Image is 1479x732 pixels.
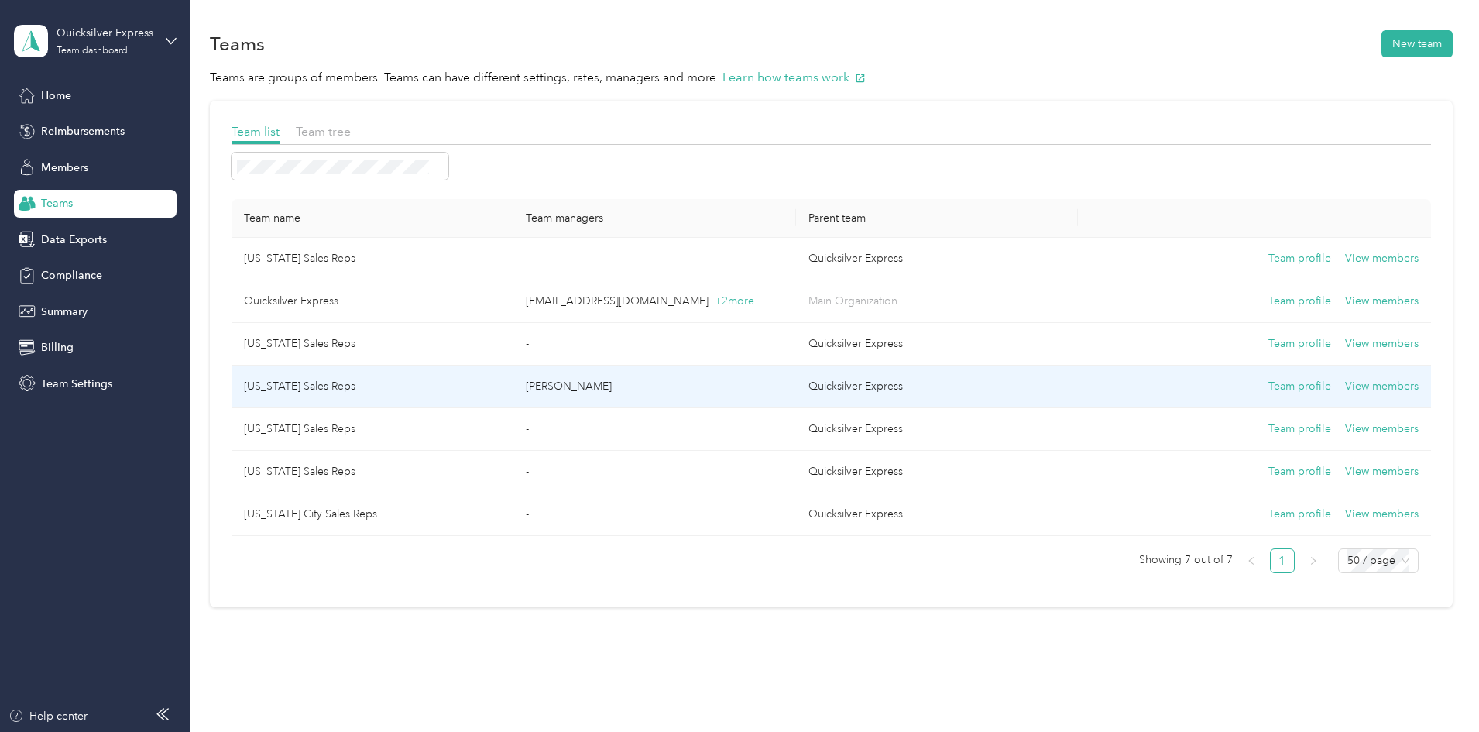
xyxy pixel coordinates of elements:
[1239,548,1264,573] li: Previous Page
[41,376,112,392] span: Team Settings
[210,68,1453,88] p: Teams are groups of members. Teams can have different settings, rates, managers and more.
[41,339,74,356] span: Billing
[41,232,107,248] span: Data Exports
[232,323,513,366] td: Arizona Sales Reps
[232,366,513,408] td: Minnesota Sales Reps
[526,252,529,265] span: -
[1345,250,1419,267] button: View members
[513,199,795,238] th: Team managers
[41,160,88,176] span: Members
[796,280,1078,323] td: Main Organization
[232,238,513,280] td: Colorado Sales Reps
[41,88,71,104] span: Home
[1268,250,1331,267] button: Team profile
[513,493,795,536] td: -
[232,280,513,323] td: Quicksilver Express
[1345,421,1419,438] button: View members
[9,708,88,724] button: Help center
[57,46,128,56] div: Team dashboard
[526,378,783,395] p: [PERSON_NAME]
[796,408,1078,451] td: Quicksilver Express
[526,507,529,521] span: -
[296,124,351,139] span: Team tree
[41,267,102,284] span: Compliance
[41,195,73,211] span: Teams
[1268,506,1331,523] button: Team profile
[796,366,1078,408] td: Quicksilver Express
[232,451,513,493] td: Wisconsin Sales Reps
[210,36,265,52] h1: Teams
[722,68,866,88] button: Learn how teams work
[1381,30,1453,57] button: New team
[1139,548,1233,572] span: Showing 7 out of 7
[513,323,795,366] td: -
[1345,293,1419,310] button: View members
[715,294,754,308] span: + 2 more
[513,451,795,493] td: -
[1268,463,1331,480] button: Team profile
[796,199,1078,238] th: Parent team
[232,408,513,451] td: Texas Sales Reps
[1268,335,1331,352] button: Team profile
[1271,549,1294,572] a: 1
[1247,556,1256,565] span: left
[1345,335,1419,352] button: View members
[232,493,513,536] td: Kansas City Sales Reps
[1301,548,1326,573] li: Next Page
[526,465,529,478] span: -
[1268,421,1331,438] button: Team profile
[796,323,1078,366] td: Quicksilver Express
[1268,293,1331,310] button: Team profile
[1345,378,1419,395] button: View members
[1347,549,1409,572] span: 50 / page
[1392,645,1479,732] iframe: To enrich screen reader interactions, please activate Accessibility in Grammarly extension settings
[513,408,795,451] td: -
[232,124,280,139] span: Team list
[41,304,88,320] span: Summary
[513,238,795,280] td: -
[1239,548,1264,573] button: left
[1338,548,1419,573] div: Page Size
[1270,548,1295,573] li: 1
[796,451,1078,493] td: Quicksilver Express
[808,293,1065,310] p: Main Organization
[526,293,783,310] p: [EMAIL_ADDRESS][DOMAIN_NAME]
[796,238,1078,280] td: Quicksilver Express
[232,199,513,238] th: Team name
[796,493,1078,536] td: Quicksilver Express
[57,25,153,41] div: Quicksilver Express
[1309,556,1318,565] span: right
[526,422,529,435] span: -
[1345,463,1419,480] button: View members
[1301,548,1326,573] button: right
[1345,506,1419,523] button: View members
[1268,378,1331,395] button: Team profile
[41,123,125,139] span: Reimbursements
[526,337,529,350] span: -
